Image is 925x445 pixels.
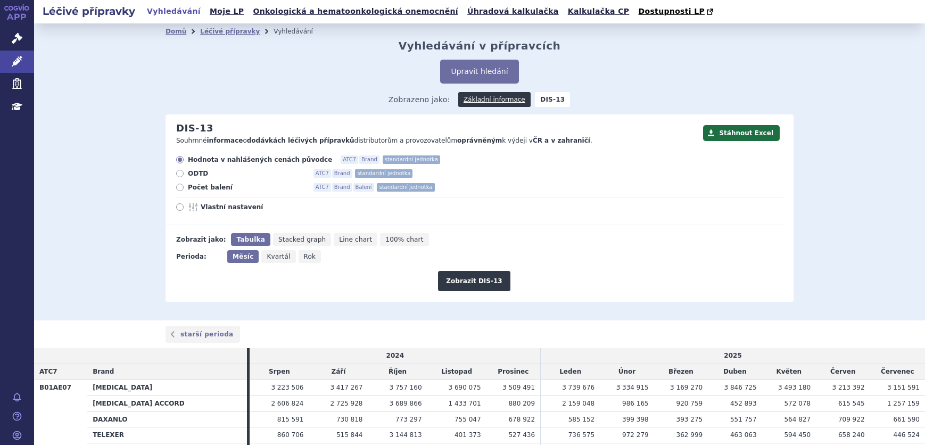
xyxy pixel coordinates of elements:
[368,364,427,380] td: Říjen
[533,137,590,144] strong: ČR a v zahraničí
[887,400,920,407] span: 1 257 159
[676,400,703,407] span: 920 759
[93,368,114,375] span: Brand
[359,155,379,164] span: Brand
[762,364,816,380] td: Květen
[784,416,811,423] span: 564 827
[622,416,649,423] span: 399 398
[87,395,247,411] th: [MEDICAL_DATA] ACCORD
[87,380,247,395] th: [MEDICAL_DATA]
[427,364,486,380] td: Listopad
[838,416,865,423] span: 709 922
[838,400,865,407] span: 615 545
[438,271,510,291] button: Zobrazit DIS-13
[233,253,253,260] span: Měsíc
[389,431,422,439] span: 3 144 813
[271,400,303,407] span: 2 606 824
[784,400,811,407] span: 572 078
[34,4,144,19] h2: Léčivé přípravky
[893,416,920,423] span: 661 590
[385,236,423,243] span: 100% chart
[207,137,243,144] strong: informace
[486,364,541,380] td: Prosinec
[87,411,247,427] th: DAXANLO
[313,183,331,192] span: ATC7
[309,364,368,380] td: Září
[893,431,920,439] span: 446 524
[654,364,708,380] td: Březen
[336,416,363,423] span: 730 818
[562,384,594,391] span: 3 739 676
[277,431,304,439] span: 860 706
[250,364,309,380] td: Srpen
[670,384,703,391] span: 3 169 270
[565,4,633,19] a: Kalkulačka CP
[458,92,531,107] a: Základní informace
[535,92,570,107] strong: DIS-13
[166,326,240,343] a: starší perioda
[887,384,920,391] span: 3 151 591
[508,416,535,423] span: 678 922
[236,236,265,243] span: Tabulka
[250,348,540,364] td: 2024
[144,4,204,19] a: Vyhledávání
[440,60,518,84] button: Upravit hledání
[638,7,705,15] span: Dostupnosti LP
[703,125,780,141] button: Stáhnout Excel
[330,384,362,391] span: 3 417 267
[816,364,870,380] td: Červen
[502,384,535,391] span: 3 509 491
[457,137,502,144] strong: oprávněným
[332,183,352,192] span: Brand
[377,183,434,192] span: standardní jednotka
[622,431,649,439] span: 972 279
[730,431,757,439] span: 463 063
[166,28,186,35] a: Domů
[455,431,481,439] span: 401 373
[708,364,762,380] td: Duben
[568,416,595,423] span: 585 152
[635,4,718,19] a: Dostupnosti LP
[395,416,422,423] span: 773 297
[383,155,440,164] span: standardní jednotka
[448,400,481,407] span: 1 433 701
[274,23,327,39] li: Vyhledávání
[176,250,222,263] div: Perioda:
[541,364,600,380] td: Leden
[730,400,757,407] span: 452 893
[188,155,332,164] span: Hodnota v nahlášených cenách původce
[267,253,290,260] span: Kvartál
[568,431,595,439] span: 736 575
[870,364,925,380] td: Červenec
[778,384,811,391] span: 3 493 180
[389,400,422,407] span: 3 689 866
[355,169,412,178] span: standardní jednotka
[200,28,260,35] a: Léčivé přípravky
[838,431,865,439] span: 658 240
[332,169,352,178] span: Brand
[176,122,213,134] h2: DIS-13
[339,236,372,243] span: Line chart
[508,431,535,439] span: 527 436
[448,384,481,391] span: 3 690 075
[176,233,226,246] div: Zobrazit jako:
[455,416,481,423] span: 755 047
[724,384,757,391] span: 3 846 725
[330,400,362,407] span: 2 725 928
[336,431,363,439] span: 515 844
[304,253,316,260] span: Rok
[87,427,247,443] th: TELEXER
[389,384,422,391] span: 3 757 160
[508,400,535,407] span: 880 209
[622,400,649,407] span: 986 165
[784,431,811,439] span: 594 450
[188,169,305,178] span: ODTD
[313,169,331,178] span: ATC7
[341,155,358,164] span: ATC7
[676,431,703,439] span: 362 999
[600,364,654,380] td: Únor
[399,39,561,52] h2: Vyhledávání v přípravcích
[278,236,326,243] span: Stacked graph
[39,368,57,375] span: ATC7
[250,4,461,19] a: Onkologická a hematoonkologická onemocnění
